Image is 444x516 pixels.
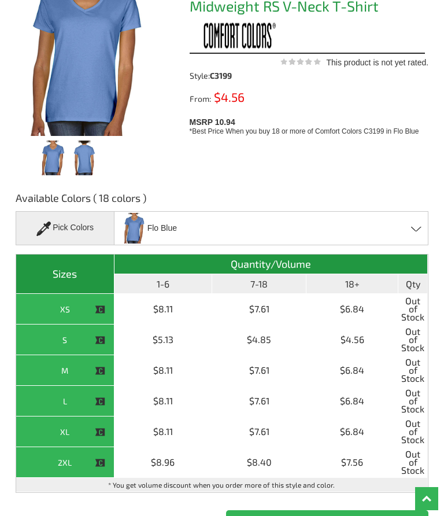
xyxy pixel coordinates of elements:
[19,394,111,408] div: L
[212,294,306,325] td: $7.61
[212,447,306,478] td: $8.40
[190,72,240,80] div: Style:
[71,141,98,175] img: Comfort Colors C3199 Ladies Midweight RS V-Neck T-Shirt
[95,304,105,315] img: This item is CLOSEOUT!
[190,127,419,135] span: *Best Price When you buy 18 or more of Comfort Colors C3199 in Flo Blue
[306,274,398,294] th: 18+
[39,141,66,175] img: Comfort Colors C3199 Ladies Midweight RS V-Neck T-Shirt
[306,355,398,386] td: $6.84
[212,355,306,386] td: $7.61
[121,213,146,244] img: Flo Blue
[401,389,424,413] span: Out of Stock
[212,386,306,417] td: $7.61
[306,325,398,355] td: $4.56
[114,255,428,274] th: Quantity/Volume
[19,425,111,439] div: XL
[19,333,111,347] div: S
[401,297,424,321] span: Out of Stock
[16,211,114,245] div: Pick Colors
[95,396,105,407] img: This item is CLOSEOUT!
[212,274,306,294] th: 7-18
[114,274,213,294] th: 1-6
[210,71,232,80] span: C3199
[212,417,306,447] td: $7.61
[114,447,213,478] td: $8.96
[401,327,424,352] span: Out of Stock
[401,450,424,474] span: Out of Stock
[19,455,111,470] div: 2XL
[95,335,105,345] img: This item is CLOSEOUT!
[16,191,428,211] h3: Available Colors ( 18 colors )
[147,218,177,238] span: Flo Blue
[190,93,240,103] div: From:
[190,21,276,50] img: Comfort Colors
[114,386,213,417] td: $8.11
[16,255,114,294] th: Sizes
[16,478,428,492] td: * You get volume discount when you order more of this style and color.
[306,417,398,447] td: $6.84
[95,366,105,376] img: This item is CLOSEOUT!
[401,419,424,444] span: Out of Stock
[114,417,213,447] td: $8.11
[398,274,428,294] th: Qty
[401,358,424,382] span: Out of Stock
[19,363,111,378] div: M
[19,302,111,316] div: XS
[306,294,398,325] td: $6.84
[326,58,428,67] span: This product is not yet rated.
[114,325,213,355] td: $5.13
[211,90,245,104] span: $4.56
[95,458,105,468] img: This item is CLOSEOUT!
[306,386,398,417] td: $6.84
[306,447,398,478] td: $7.56
[95,427,105,437] img: This item is CLOSEOUT!
[212,325,306,355] td: $4.85
[415,487,438,510] a: Top
[280,58,321,65] img: This product is not yet rated.
[190,115,425,137] div: MSRP 10.94
[114,294,213,325] td: $8.11
[114,355,213,386] td: $8.11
